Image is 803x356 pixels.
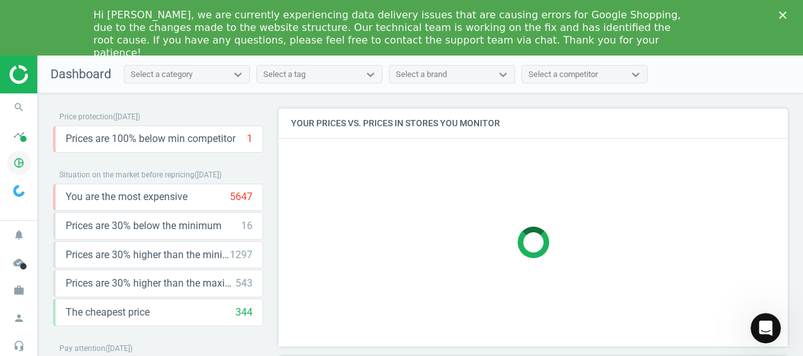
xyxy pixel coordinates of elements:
[235,306,253,319] div: 344
[105,344,133,353] span: ( [DATE] )
[66,219,222,233] span: Prices are 30% below the minimum
[66,276,235,290] span: Prices are 30% higher than the maximal
[7,95,31,119] i: search
[235,276,253,290] div: 543
[263,69,306,80] div: Select a tag
[51,66,111,81] span: Dashboard
[59,170,194,179] span: Situation on the market before repricing
[247,132,253,146] div: 1
[278,109,788,138] h4: Your prices vs. prices in stores you monitor
[59,112,113,121] span: Price protection
[93,9,689,59] div: Hi [PERSON_NAME], we are currently experiencing data delivery issues that are causing errors for ...
[396,69,447,80] div: Select a brand
[230,190,253,204] div: 5647
[66,190,187,204] span: You are the most expensive
[7,151,31,175] i: pie_chart_outlined
[131,69,193,80] div: Select a category
[9,65,99,84] img: ajHJNr6hYgQAAAAASUVORK5CYII=
[241,219,253,233] div: 16
[59,344,105,353] span: Pay attention
[66,306,150,319] span: The cheapest price
[7,123,31,147] i: timeline
[194,170,222,179] span: ( [DATE] )
[528,69,598,80] div: Select a competitor
[7,251,31,275] i: cloud_done
[7,278,31,302] i: work
[230,248,253,262] div: 1297
[66,132,235,146] span: Prices are 100% below min competitor
[779,11,792,19] div: Close
[113,112,140,121] span: ( [DATE] )
[7,306,31,330] i: person
[13,185,25,197] img: wGWNvw8QSZomAAAAABJRU5ErkJggg==
[751,313,781,343] iframe: Intercom live chat
[66,248,230,262] span: Prices are 30% higher than the minimum
[7,223,31,247] i: notifications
